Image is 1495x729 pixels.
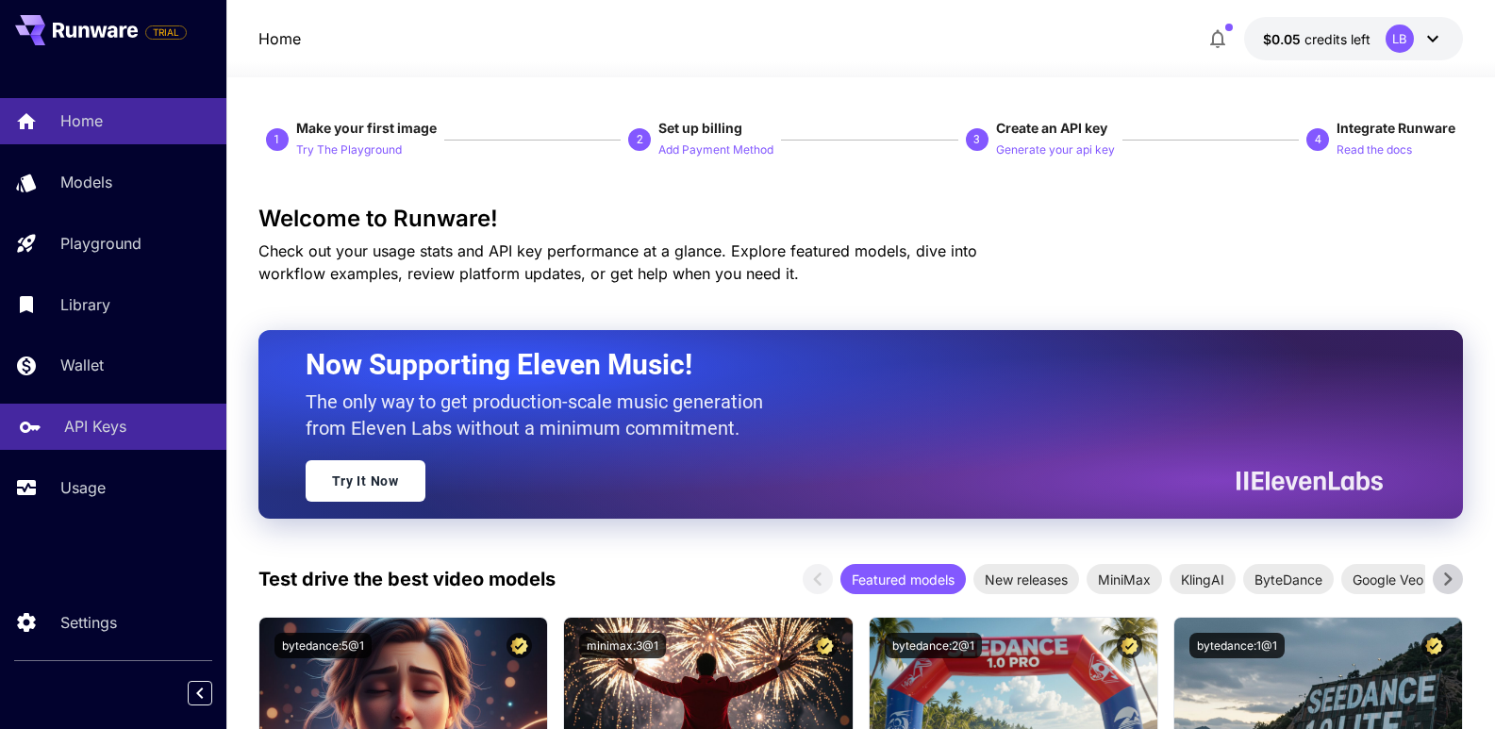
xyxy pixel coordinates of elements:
[840,570,966,589] span: Featured models
[258,27,301,50] nav: breadcrumb
[258,241,977,283] span: Check out your usage stats and API key performance at a glance. Explore featured models, dive int...
[1337,138,1412,160] button: Read the docs
[1341,564,1435,594] div: Google Veo
[1263,29,1370,49] div: $0.05
[1170,570,1236,589] span: KlingAI
[60,611,117,634] p: Settings
[973,131,980,148] p: 3
[296,141,402,159] p: Try The Playground
[996,141,1115,159] p: Generate your api key
[306,389,777,441] p: The only way to get production-scale music generation from Eleven Labs without a minimum commitment.
[60,476,106,499] p: Usage
[274,131,280,148] p: 1
[840,564,966,594] div: Featured models
[1117,633,1142,658] button: Certified Model – Vetted for best performance and includes a commercial license.
[973,570,1079,589] span: New releases
[637,131,643,148] p: 2
[1244,17,1463,60] button: $0.05LB
[306,347,1370,383] h2: Now Supporting Eleven Music!
[579,633,666,658] button: minimax:3@1
[188,681,212,705] button: Collapse sidebar
[1170,564,1236,594] div: KlingAI
[258,206,1464,232] h3: Welcome to Runware!
[1263,31,1304,47] span: $0.05
[60,171,112,193] p: Models
[1337,120,1455,136] span: Integrate Runware
[1421,633,1447,658] button: Certified Model – Vetted for best performance and includes a commercial license.
[658,138,773,160] button: Add Payment Method
[145,21,187,43] span: Add your payment card to enable full platform functionality.
[996,138,1115,160] button: Generate your api key
[296,120,437,136] span: Make your first image
[658,120,742,136] span: Set up billing
[885,633,982,658] button: bytedance:2@1
[296,138,402,160] button: Try The Playground
[258,565,556,593] p: Test drive the best video models
[274,633,372,658] button: bytedance:5@1
[146,25,186,40] span: TRIAL
[973,564,1079,594] div: New releases
[1337,141,1412,159] p: Read the docs
[1304,31,1370,47] span: credits left
[1189,633,1285,658] button: bytedance:1@1
[1243,564,1334,594] div: ByteDance
[507,633,532,658] button: Certified Model – Vetted for best performance and includes a commercial license.
[996,120,1107,136] span: Create an API key
[1341,570,1435,589] span: Google Veo
[658,141,773,159] p: Add Payment Method
[812,633,838,658] button: Certified Model – Vetted for best performance and includes a commercial license.
[60,354,104,376] p: Wallet
[1087,564,1162,594] div: MiniMax
[202,676,226,710] div: Collapse sidebar
[1315,131,1321,148] p: 4
[306,460,425,502] a: Try It Now
[1243,570,1334,589] span: ByteDance
[1087,570,1162,589] span: MiniMax
[60,232,141,255] p: Playground
[1386,25,1414,53] div: LB
[60,293,110,316] p: Library
[258,27,301,50] a: Home
[60,109,103,132] p: Home
[64,415,126,438] p: API Keys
